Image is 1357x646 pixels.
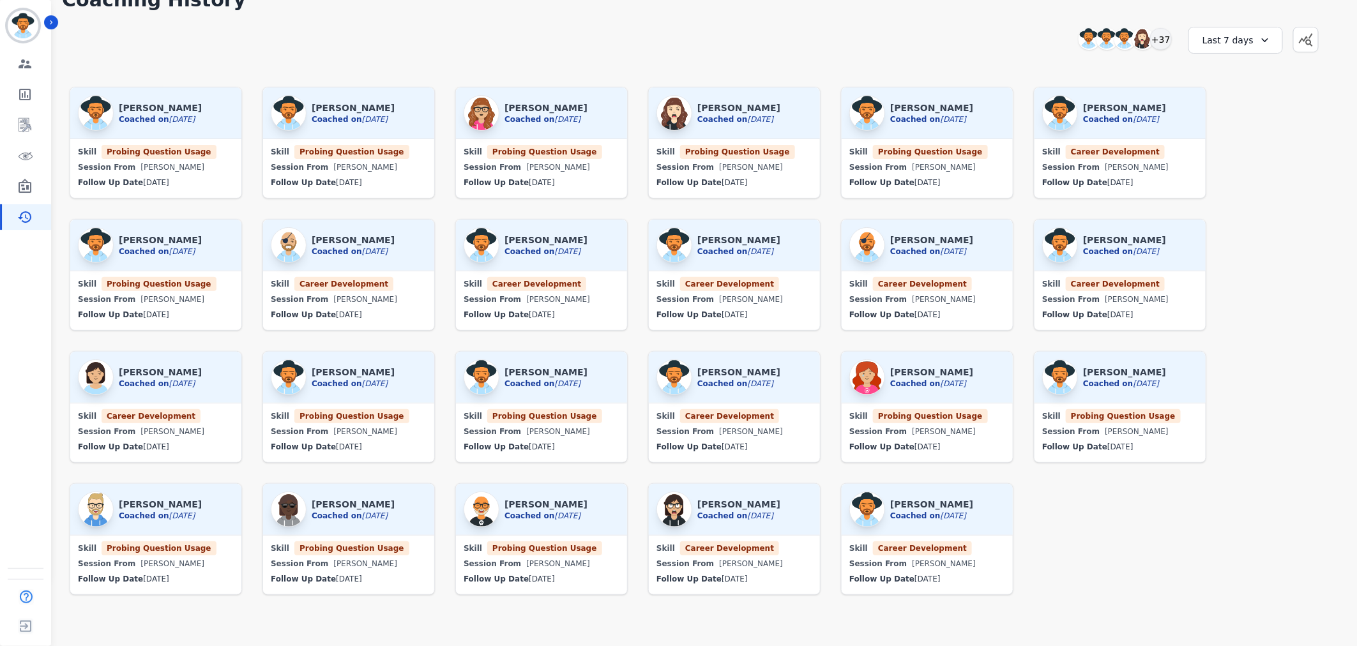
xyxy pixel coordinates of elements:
[941,247,967,256] span: [DATE]
[849,310,1005,320] div: Follow Up Date
[748,115,774,124] span: [DATE]
[941,115,967,124] span: [DATE]
[271,227,307,263] img: manager
[464,227,499,263] img: manager
[841,219,1013,331] a: manager [PERSON_NAME] Coached on[DATE] SkillCareer Development Session From[PERSON_NAME] Follow U...
[1042,442,1198,452] div: Follow Up Date
[119,246,202,257] div: Coached on
[526,553,590,574] div: [PERSON_NAME]
[873,409,988,423] span: Probing Question Usage
[336,442,362,451] span: [DATE]
[656,574,812,584] div: Follow Up Date
[312,101,395,114] div: [PERSON_NAME]
[504,114,588,124] div: Coached on
[849,359,885,395] img: manager
[1042,421,1198,442] div: Session From
[914,442,941,451] span: [DATE]
[748,247,774,256] span: [DATE]
[464,95,499,131] img: manager
[262,351,435,463] a: manager [PERSON_NAME] Coached on[DATE] SkillProbing Question Usage Session From[PERSON_NAME] Foll...
[312,366,395,379] div: [PERSON_NAME]
[849,411,1005,421] div: Skill
[1042,289,1198,310] div: Session From
[722,442,748,451] span: [DATE]
[487,541,602,555] span: Probing Question Usage
[464,574,619,584] div: Follow Up Date
[873,277,972,291] span: Career Development
[1034,219,1206,331] a: manager [PERSON_NAME] Coached on[DATE] SkillCareer Development Session From[PERSON_NAME] Follow U...
[70,351,242,463] a: manager [PERSON_NAME] Coached on[DATE] SkillCareer Development Session From[PERSON_NAME] Follow U...
[504,366,588,379] div: [PERSON_NAME]
[849,442,1005,452] div: Follow Up Date
[78,289,234,310] div: Session From
[1083,114,1166,124] div: Coached on
[294,145,409,159] span: Probing Question Usage
[1107,442,1133,451] span: [DATE]
[722,575,748,583] span: [DATE]
[849,95,885,131] img: manager
[262,219,435,331] a: manager [PERSON_NAME] Coached on[DATE] SkillCareer Development Session From[PERSON_NAME] Follow U...
[1150,28,1172,50] div: +37
[464,553,619,574] div: Session From
[529,178,555,187] span: [DATE]
[656,442,812,452] div: Follow Up Date
[271,421,427,442] div: Session From
[78,147,234,157] div: Skill
[1107,178,1133,187] span: [DATE]
[271,157,427,177] div: Session From
[697,498,780,511] div: [PERSON_NAME]
[697,379,780,389] div: Coached on
[722,310,748,319] span: [DATE]
[8,10,38,41] img: Bordered avatar
[719,289,783,310] div: [PERSON_NAME]
[656,553,812,574] div: Session From
[271,574,427,584] div: Follow Up Date
[271,492,307,527] img: manager
[841,483,1013,595] a: manager [PERSON_NAME] Coached on[DATE] SkillCareer Development Session From[PERSON_NAME] Follow U...
[362,115,388,124] span: [DATE]
[78,310,234,320] div: Follow Up Date
[1042,177,1198,188] div: Follow Up Date
[1083,379,1166,389] div: Coached on
[1042,359,1078,395] img: manager
[849,289,1005,310] div: Session From
[656,543,812,553] div: Skill
[140,289,204,310] div: [PERSON_NAME]
[455,219,628,331] a: manager [PERSON_NAME] Coached on[DATE] SkillCareer Development Session From[PERSON_NAME] Follow U...
[656,147,812,157] div: Skill
[504,101,588,114] div: [PERSON_NAME]
[656,411,812,421] div: Skill
[914,178,941,187] span: [DATE]
[455,351,628,463] a: manager [PERSON_NAME] Coached on[DATE] SkillProbing Question Usage Session From[PERSON_NAME] Foll...
[555,511,581,520] span: [DATE]
[271,279,427,289] div: Skill
[312,114,395,124] div: Coached on
[719,421,783,442] div: [PERSON_NAME]
[697,511,780,521] div: Coached on
[914,575,941,583] span: [DATE]
[555,379,581,388] span: [DATE]
[271,411,427,421] div: Skill
[680,409,779,423] span: Career Development
[312,511,395,521] div: Coached on
[648,87,821,199] a: manager [PERSON_NAME] Coached on[DATE] SkillProbing Question Usage Session From[PERSON_NAME] Foll...
[312,234,395,246] div: [PERSON_NAME]
[119,234,202,246] div: [PERSON_NAME]
[78,421,234,442] div: Session From
[143,442,169,451] span: [DATE]
[78,177,234,188] div: Follow Up Date
[849,157,1005,177] div: Session From
[1034,87,1206,199] a: manager [PERSON_NAME] Coached on[DATE] SkillCareer Development Session From[PERSON_NAME] Follow U...
[890,101,973,114] div: [PERSON_NAME]
[119,114,202,124] div: Coached on
[78,553,234,574] div: Session From
[680,145,795,159] span: Probing Question Usage
[849,147,1005,157] div: Skill
[362,379,388,388] span: [DATE]
[890,379,973,389] div: Coached on
[312,246,395,257] div: Coached on
[78,492,114,527] img: manager
[656,289,812,310] div: Session From
[849,421,1005,442] div: Session From
[78,442,234,452] div: Follow Up Date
